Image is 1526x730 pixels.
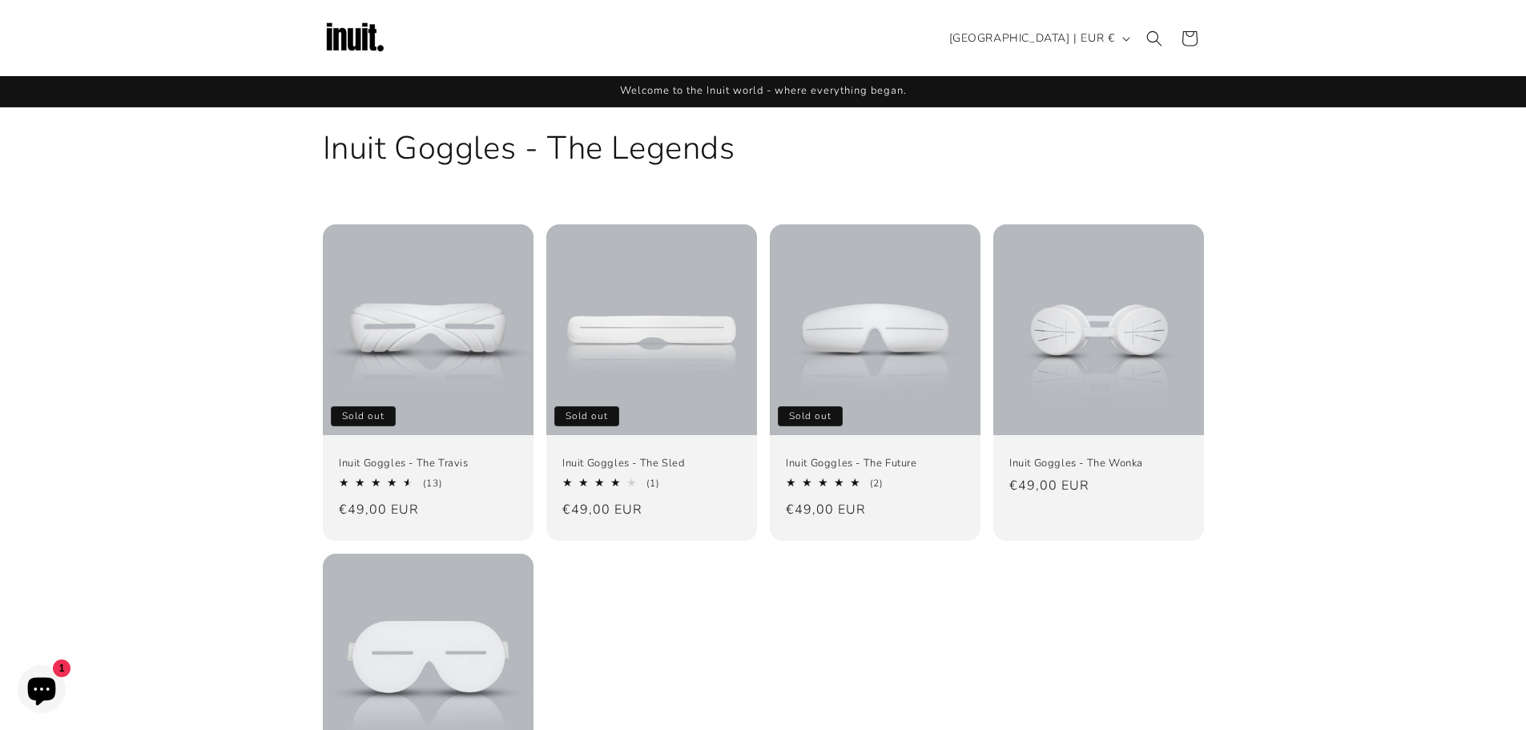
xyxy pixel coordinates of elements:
[940,23,1137,54] button: [GEOGRAPHIC_DATA] | EUR €
[1009,457,1188,470] a: Inuit Goggles - The Wonka
[323,6,387,71] img: Inuit Logo
[323,76,1204,107] div: Announcement
[562,457,741,470] a: Inuit Goggles - The Sled
[339,457,517,470] a: Inuit Goggles - The Travis
[13,665,70,717] inbox-online-store-chat: Shopify online store chat
[620,83,907,98] span: Welcome to the Inuit world - where everything began.
[949,30,1115,46] span: [GEOGRAPHIC_DATA] | EUR €
[786,457,964,470] a: Inuit Goggles - The Future
[323,127,1204,169] h1: Inuit Goggles - The Legends
[1137,21,1172,56] summary: Search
